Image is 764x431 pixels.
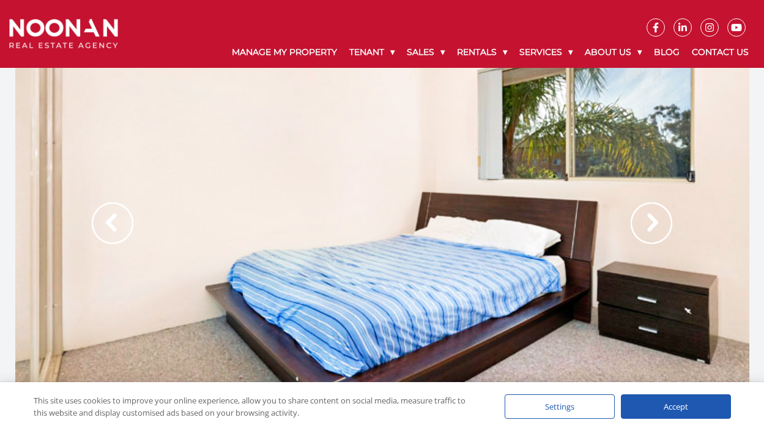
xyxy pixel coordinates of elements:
a: Manage My Property [226,37,343,68]
a: Services [513,37,579,68]
a: Rentals [451,37,513,68]
div: This site uses cookies to improve your online experience, allow you to share content on social me... [34,394,480,419]
a: Sales [401,37,451,68]
a: Contact Us [686,37,755,68]
img: Arrow slider [631,202,672,244]
div: Accept [621,394,731,419]
a: About Us [579,37,648,68]
a: Tenant [343,37,401,68]
a: Blog [648,37,686,68]
img: Noonan Real Estate Agency [9,19,118,49]
div: Settings [505,394,615,419]
img: Arrow slider [92,202,133,244]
